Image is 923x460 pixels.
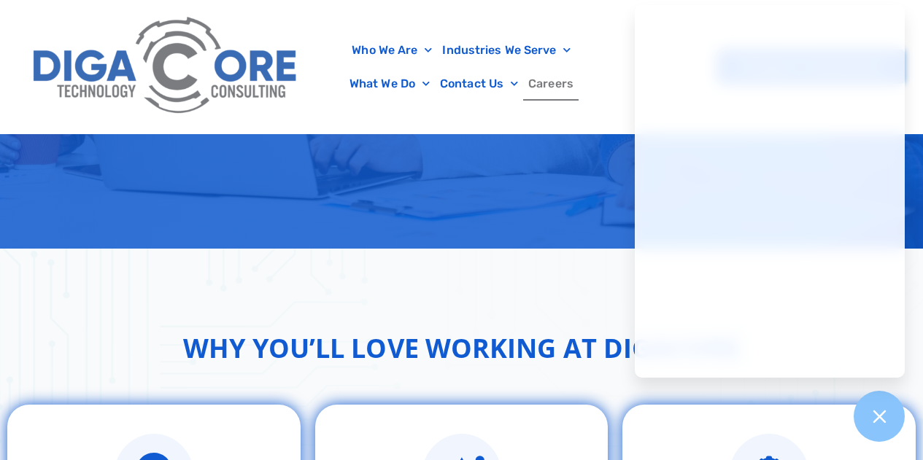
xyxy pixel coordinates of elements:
img: Digacore Logo [26,7,306,126]
a: Careers [523,67,579,101]
a: Contact Us [435,67,523,101]
nav: Menu [314,34,609,101]
a: What We Do [344,67,435,101]
a: Who We Are [347,34,437,67]
a: Industries We Serve [437,34,576,67]
h2: Why You’ll Love Working at Digacore [183,329,740,368]
iframe: Chatgenie Messenger [635,5,905,378]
